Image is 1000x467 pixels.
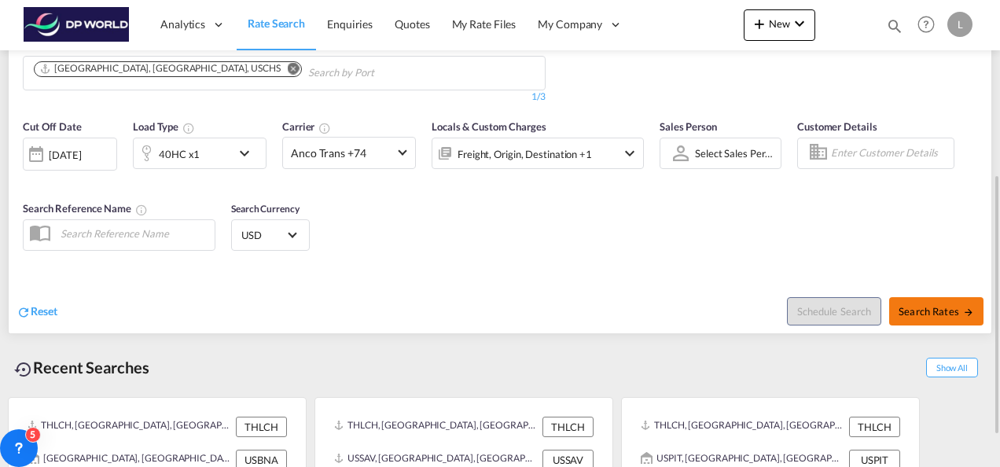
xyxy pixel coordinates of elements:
[926,358,978,377] span: Show All
[53,222,215,245] input: Search Reference Name
[744,9,815,41] button: icon-plus 400-fgNewicon-chevron-down
[133,120,195,133] span: Load Type
[17,305,31,319] md-icon: icon-refresh
[886,17,903,35] md-icon: icon-magnify
[458,143,592,165] div: Freight Origin Destination Factory Stuffing
[28,417,232,437] div: THLCH, Laem Chabang, Thailand, South East Asia, Asia Pacific
[790,14,809,33] md-icon: icon-chevron-down
[641,417,845,437] div: THLCH, Laem Chabang, Thailand, South East Asia, Asia Pacific
[899,305,974,318] span: Search Rates
[278,62,301,78] button: Remove
[241,228,285,242] span: USD
[160,17,205,32] span: Analytics
[750,14,769,33] md-icon: icon-plus 400-fg
[947,12,972,37] div: L
[8,350,156,385] div: Recent Searches
[963,307,974,318] md-icon: icon-arrow-right
[159,143,200,165] div: 40HC x1
[327,17,373,31] span: Enquiries
[889,297,983,325] button: Search Ratesicon-arrow-right
[693,142,777,164] md-select: Sales Person: Select Sales Person
[695,147,781,160] div: Select Sales Person
[23,120,82,133] span: Cut Off Date
[831,142,949,165] input: Enter Customer Details
[23,202,148,215] span: Search Reference Name
[23,138,117,171] div: [DATE]
[23,90,546,104] div: 1/3
[538,17,602,32] span: My Company
[308,61,458,86] input: Chips input.
[235,144,262,163] md-icon: icon-chevron-down
[660,120,717,133] span: Sales Person
[620,144,639,163] md-icon: icon-chevron-down
[913,11,947,39] div: Help
[14,360,33,379] md-icon: icon-backup-restore
[39,62,281,75] div: Charleston, SC, USCHS
[135,204,148,216] md-icon: Your search will be saved by the below given name
[133,138,267,169] div: 40HC x1icon-chevron-down
[23,169,35,190] md-datepicker: Select
[797,120,877,133] span: Customer Details
[31,57,464,86] md-chips-wrap: Chips container. Use arrow keys to select chips.
[542,417,594,437] div: THLCH
[231,203,300,215] span: Search Currency
[282,120,331,133] span: Carrier
[49,148,81,162] div: [DATE]
[787,297,881,325] button: Note: By default Schedule search will only considerorigin ports, destination ports and cut off da...
[17,303,57,321] div: icon-refreshReset
[24,7,130,42] img: c08ca190194411f088ed0f3ba295208c.png
[432,138,644,169] div: Freight Origin Destination Factory Stuffingicon-chevron-down
[849,417,900,437] div: THLCH
[291,145,393,161] span: Anco Trans +74
[750,17,809,30] span: New
[31,304,57,318] span: Reset
[39,62,284,75] div: Press delete to remove this chip.
[452,17,517,31] span: My Rate Files
[432,120,546,133] span: Locals & Custom Charges
[334,417,539,437] div: THLCH, Laem Chabang, Thailand, South East Asia, Asia Pacific
[886,17,903,41] div: icon-magnify
[395,17,429,31] span: Quotes
[248,17,305,30] span: Rate Search
[236,417,287,437] div: THLCH
[318,122,331,134] md-icon: The selected Trucker/Carrierwill be displayed in the rate results If the rates are from another f...
[913,11,939,38] span: Help
[240,223,301,246] md-select: Select Currency: $ USDUnited States Dollar
[182,122,195,134] md-icon: icon-information-outline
